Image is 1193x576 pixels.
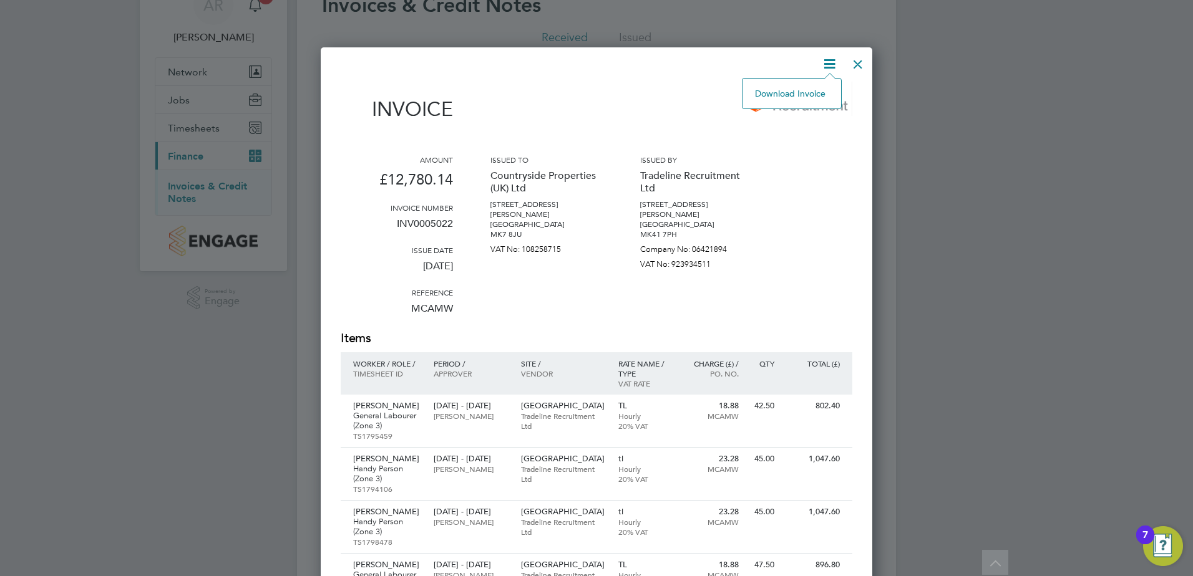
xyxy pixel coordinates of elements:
p: [PERSON_NAME] [434,517,508,527]
p: 20% VAT [618,421,673,431]
p: Hourly [618,464,673,474]
button: Open Resource Center, 7 new notifications [1143,526,1183,566]
p: Timesheet ID [353,368,421,378]
p: Charge (£) / [684,358,739,368]
h3: Issued by [640,155,752,165]
p: [GEOGRAPHIC_DATA] [640,219,752,229]
p: Worker / Role / [353,358,421,368]
p: Countryside Properties (UK) Ltd [490,165,603,199]
p: Total (£) [787,358,840,368]
p: Tradeline Recruitment Ltd [521,517,606,537]
p: VAT rate [618,378,673,388]
p: Tradeline Recruitment Ltd [640,165,752,199]
p: TS1795459 [353,431,421,441]
p: MK7 8JU [490,229,603,239]
p: Handy Person (Zone 3) [353,464,421,484]
h3: Reference [341,287,453,297]
p: TS1794106 [353,484,421,494]
p: MK41 7PH [640,229,752,239]
p: Hourly [618,517,673,527]
p: Approver [434,368,508,378]
p: Site / [521,358,606,368]
p: Rate name / type [618,358,673,378]
p: 802.40 [787,401,840,411]
h3: Amount [341,155,453,165]
p: [PERSON_NAME] [353,507,421,517]
p: Handy Person (Zone 3) [353,517,421,537]
p: [PERSON_NAME] [353,401,421,411]
p: [GEOGRAPHIC_DATA] [521,560,606,570]
p: Company No: 06421894 [640,239,752,254]
p: Tradeline Recruitment Ltd [521,411,606,431]
p: £12,780.14 [341,165,453,203]
p: VAT No: 923934511 [640,254,752,269]
p: 20% VAT [618,474,673,484]
h1: Invoice [341,97,453,121]
p: 23.28 [684,507,739,517]
p: 896.80 [787,560,840,570]
p: [DATE] - [DATE] [434,454,508,464]
p: 47.50 [751,560,774,570]
p: 45.00 [751,454,774,464]
p: VAT No: 108258715 [490,239,603,254]
h2: Items [341,330,852,347]
p: 1,047.60 [787,454,840,464]
div: 7 [1142,535,1148,551]
p: TS1798478 [353,537,421,547]
p: Vendor [521,368,606,378]
p: [PERSON_NAME] [434,411,508,421]
p: Hourly [618,411,673,421]
p: Po. No. [684,368,739,378]
p: [PERSON_NAME] [434,464,508,474]
p: 18.88 [684,560,739,570]
p: Period / [434,358,508,368]
p: 23.28 [684,454,739,464]
p: General Labourer (Zone 3) [353,411,421,431]
li: Download Invoice [749,85,835,102]
p: 42.50 [751,401,774,411]
p: [DATE] [341,255,453,287]
p: [PERSON_NAME] [353,560,421,570]
p: MCAMW [684,464,739,474]
p: [GEOGRAPHIC_DATA] [521,454,606,464]
p: [PERSON_NAME][GEOGRAPHIC_DATA] [490,209,603,229]
p: 20% VAT [618,527,673,537]
img: tradelinerecruitment-logo-remittance.png [740,82,852,116]
p: TL [618,401,673,411]
p: [GEOGRAPHIC_DATA] [521,401,606,411]
p: TL [618,560,673,570]
p: 1,047.60 [787,507,840,517]
p: 45.00 [751,507,774,517]
h3: Issue date [341,245,453,255]
p: [STREET_ADDRESS][PERSON_NAME] [640,199,752,219]
p: tl [618,454,673,464]
p: [DATE] - [DATE] [434,507,508,517]
p: MCAMW [684,517,739,527]
p: tl [618,507,673,517]
p: 18.88 [684,401,739,411]
h3: Invoice number [341,203,453,213]
p: [STREET_ADDRESS] [490,199,603,209]
p: [DATE] - [DATE] [434,401,508,411]
p: [GEOGRAPHIC_DATA] [521,507,606,517]
p: MCAMW [684,411,739,421]
p: [DATE] - [DATE] [434,560,508,570]
p: QTY [751,358,774,368]
p: MCAMW [341,297,453,330]
p: Tradeline Recruitment Ltd [521,464,606,484]
p: INV0005022 [341,213,453,245]
h3: Issued to [490,155,603,165]
p: [PERSON_NAME] [353,454,421,464]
